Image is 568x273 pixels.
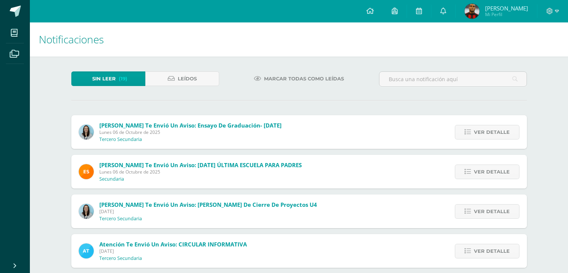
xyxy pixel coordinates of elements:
span: [PERSON_NAME] [485,4,528,12]
img: aed16db0a88ebd6752f21681ad1200a1.png [79,204,94,219]
p: Tercero Secundaria [99,216,142,222]
a: Leídos [145,71,219,86]
span: Marcar todas como leídas [264,72,344,86]
input: Busca una notificación aquí [379,72,527,86]
img: 5c3032f6308993e98754ed36294d9a4c.png [465,4,479,19]
span: [PERSON_NAME] te envió un aviso: [DATE] ÚLTIMA ESCUELA PARA PADRES [99,161,302,169]
img: aed16db0a88ebd6752f21681ad1200a1.png [79,125,94,139]
p: Tercero Secundaria [99,136,142,142]
span: [PERSON_NAME] te envió un aviso: Ensayo de Graduación- [DATE] [99,122,282,129]
span: Ver detalle [474,205,510,218]
span: Notificaciones [39,32,104,46]
img: 4ba0fbdb24318f1bbd103ebd070f4524.png [79,164,94,179]
p: Tercero Secundaria [99,255,142,261]
p: Secundaria [99,176,124,182]
span: (19) [119,72,127,86]
span: Ver detalle [474,165,510,179]
span: Lunes 06 de Octubre de 2025 [99,129,282,135]
span: Sin leer [92,72,116,86]
span: [PERSON_NAME] te envió un aviso: [PERSON_NAME] de cierre de Proyectos U4 [99,201,317,208]
span: [DATE] [99,208,317,215]
span: Ver detalle [474,125,510,139]
a: Sin leer(19) [71,71,145,86]
img: 9fc725f787f6a993fc92a288b7a8b70c.png [79,243,94,258]
span: Mi Perfil [485,11,528,18]
span: Leídos [178,72,197,86]
a: Marcar todas como leídas [245,71,353,86]
span: Atención te envió un aviso: CIRCULAR INFORMATIVA [99,240,247,248]
span: Ver detalle [474,244,510,258]
span: [DATE] [99,248,247,254]
span: Lunes 06 de Octubre de 2025 [99,169,302,175]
